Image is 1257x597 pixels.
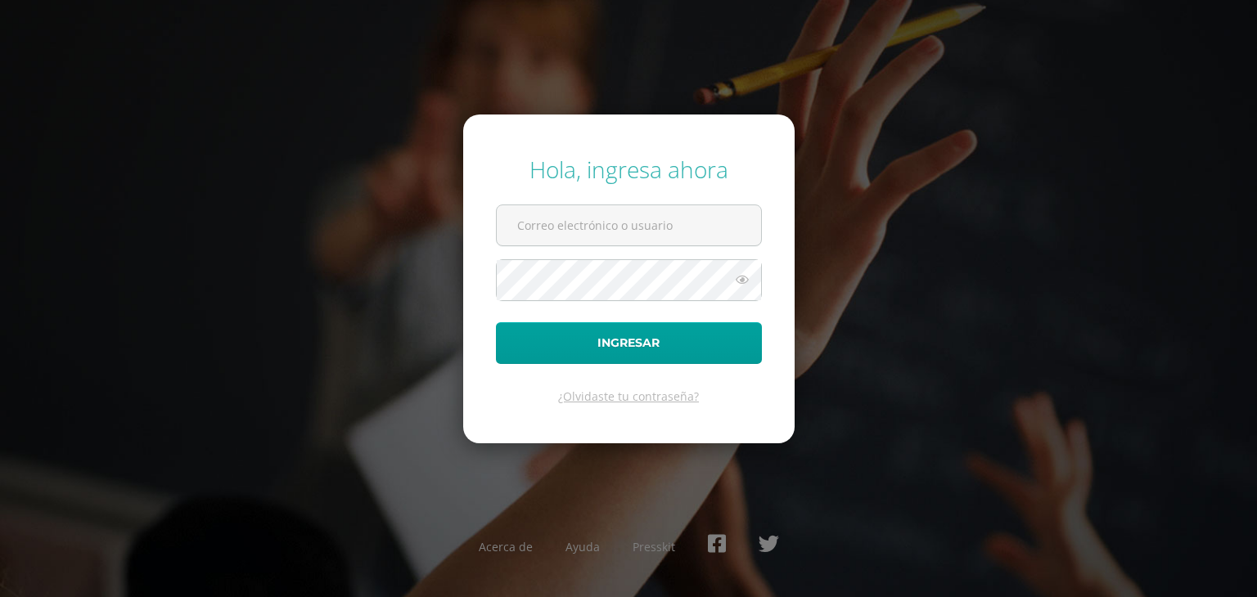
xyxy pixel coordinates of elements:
a: Presskit [633,539,675,554]
div: Hola, ingresa ahora [496,154,762,185]
a: Acerca de [479,539,533,554]
button: Ingresar [496,322,762,364]
a: Ayuda [565,539,600,554]
a: ¿Olvidaste tu contraseña? [558,388,699,404]
input: Correo electrónico o usuario [497,205,761,245]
